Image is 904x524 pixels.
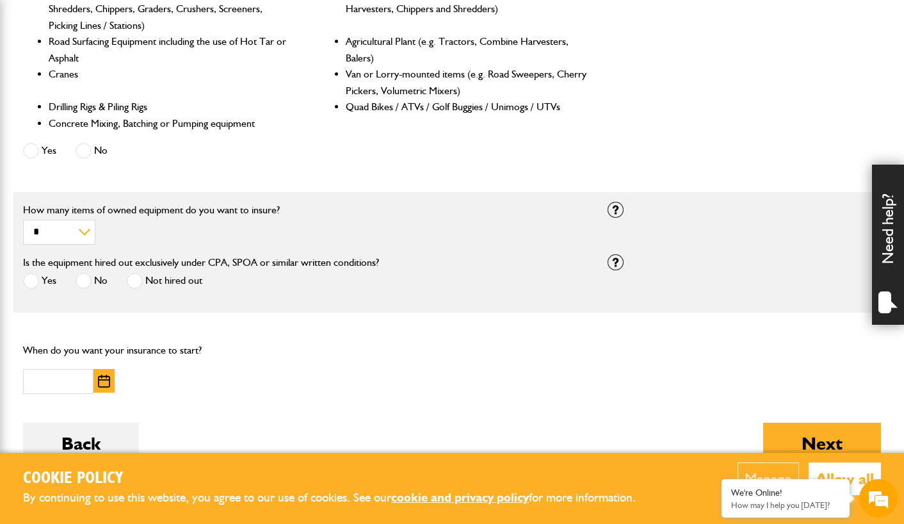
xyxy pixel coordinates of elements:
[76,143,108,159] label: No
[67,72,215,88] div: Chat with us now
[346,99,588,115] li: Quad Bikes / ATVs / Golf Buggies / Unimogs / UTVs
[210,6,241,37] div: Minimize live chat window
[17,156,234,184] input: Enter your email address
[49,99,291,115] li: Drilling Rigs & Piling Rigs
[23,488,657,508] p: By continuing to use this website, you agree to our use of cookies. See our for more information.
[391,490,529,505] a: cookie and privacy policy
[174,395,232,412] em: Start Chat
[738,463,799,495] button: Manage
[49,33,291,66] li: Road Surfacing Equipment including the use of Hot Tar or Asphalt
[98,375,110,388] img: Choose date
[346,66,588,99] li: Van or Lorry-mounted items (e.g. Road Sweepers, Cherry Pickers, Volumetric Mixers)
[872,165,904,325] div: Need help?
[23,205,588,215] label: How many items of owned equipment do you want to insure?
[127,273,202,289] label: Not hired out
[23,258,379,268] label: Is the equipment hired out exclusively under CPA, SPOA or similar written conditions?
[23,469,657,489] h2: Cookie Policy
[49,66,291,99] li: Cranes
[23,143,56,159] label: Yes
[346,33,588,66] li: Agricultural Plant (e.g. Tractors, Combine Harvesters, Balers)
[23,342,296,359] p: When do you want your insurance to start?
[23,423,139,464] button: Back
[22,71,54,89] img: d_20077148190_company_1631870298795_20077148190
[731,487,840,498] div: We're Online!
[76,273,108,289] label: No
[763,423,881,464] button: Next
[17,194,234,222] input: Enter your phone number
[49,115,291,132] li: Concrete Mixing, Batching or Pumping equipment
[17,119,234,147] input: Enter your last name
[17,232,234,384] textarea: Type your message and hit 'Enter'
[23,273,56,289] label: Yes
[809,463,881,495] button: Allow all
[731,500,840,510] p: How may I help you today?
